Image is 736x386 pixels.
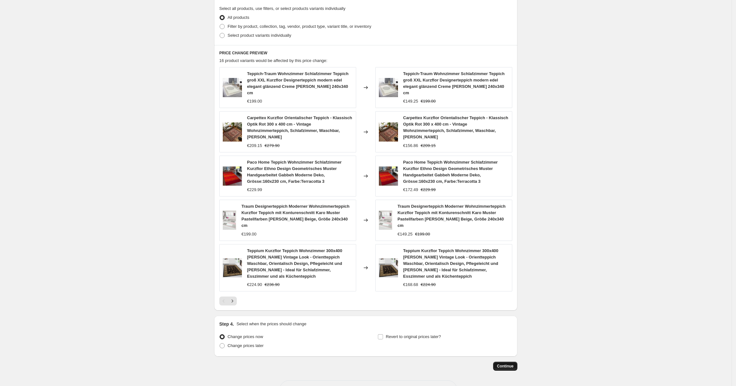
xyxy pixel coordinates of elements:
[223,166,242,186] img: 81n_GuZDEdL_80x.jpg
[415,231,430,237] strike: €199.00
[223,211,236,230] img: 71mik3HK_YL_80x.jpg
[247,71,349,95] span: Teppich-Traum Wohnzimmer Schlafzimmer Teppich groß XXL Kurzflor Designerteppich modern edel elega...
[379,211,392,230] img: 71mik3HK_YL_80x.jpg
[223,122,242,142] img: A1tQuOif5VL_80x.jpg
[403,248,498,279] span: Teppium Kurzflor Teppich Wohnzimmer 300x400 [PERSON_NAME] Vintage Look - Orientteppich Waschbar, ...
[403,187,418,193] div: €172.49
[421,143,436,149] strike: €209.15
[228,334,263,339] span: Change prices now
[219,58,327,63] span: 16 product variants would be affected by this price change:
[379,122,398,142] img: A1tQuOif5VL_80x.jpg
[397,204,506,228] span: Traum Designerteppich Moderner Wohnzimmerteppich Kurzflor Teppich mit Konturenschnitt Karo Muster...
[247,187,262,193] div: €229.99
[421,187,436,193] strike: €229.99
[247,98,262,104] div: €199.00
[247,282,262,288] div: €224.90
[228,33,291,38] span: Select product variants individually
[228,15,249,20] span: All products
[403,282,418,288] div: €168.68
[403,160,498,184] span: Paco Home Teppich Wohnzimmer Schlafzimmer Kurzflor Ethno Design Geometrisches Muster Handgearbeit...
[403,98,418,104] div: €149.25
[379,258,398,277] img: 91YNqHmPQuL_80x.jpg
[237,321,306,327] p: Select when the prices should change
[265,282,280,288] strike: €236.90
[497,364,514,369] span: Continue
[421,282,436,288] strike: €224.90
[421,98,436,104] strike: €199.00
[403,143,418,149] div: €156.86
[379,78,398,97] img: 91ptcGBETcL_80x.jpg
[386,334,441,339] span: Revert to original prices later?
[219,6,345,11] span: Select all products, use filters, or select products variants individually
[219,297,237,305] nav: Pagination
[241,204,349,228] span: Traum Designerteppich Moderner Wohnzimmerteppich Kurzflor Teppich mit Konturenschnitt Karo Muster...
[397,231,412,237] div: €149.25
[228,24,371,29] span: Filter by product, collection, tag, vendor, product type, variant title, or inventory
[219,50,512,56] h6: PRICE CHANGE PREVIEW
[241,231,256,237] div: €199.00
[223,258,242,277] img: 91YNqHmPQuL_80x.jpg
[379,166,398,186] img: 81n_GuZDEdL_80x.jpg
[247,160,342,184] span: Paco Home Teppich Wohnzimmer Schlafzimmer Kurzflor Ethno Design Geometrisches Muster Handgearbeit...
[403,71,505,95] span: Teppich-Traum Wohnzimmer Schlafzimmer Teppich groß XXL Kurzflor Designerteppich modern edel elega...
[223,78,242,97] img: 91ptcGBETcL_80x.jpg
[219,321,234,327] h2: Step 4.
[265,143,280,149] strike: €279.90
[403,115,508,139] span: Carpettex Kurzflor Orientalischer Teppich - Klassisch Optik Rot 300 x 400 cm - Vintage Wohnzimmer...
[247,143,262,149] div: €209.15
[247,248,342,279] span: Teppium Kurzflor Teppich Wohnzimmer 300x400 [PERSON_NAME] Vintage Look - Orientteppich Waschbar, ...
[228,297,237,305] button: Next
[228,343,264,348] span: Change prices later
[247,115,352,139] span: Carpettex Kurzflor Orientalischer Teppich - Klassisch Optik Rot 300 x 400 cm - Vintage Wohnzimmer...
[493,362,517,371] button: Continue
